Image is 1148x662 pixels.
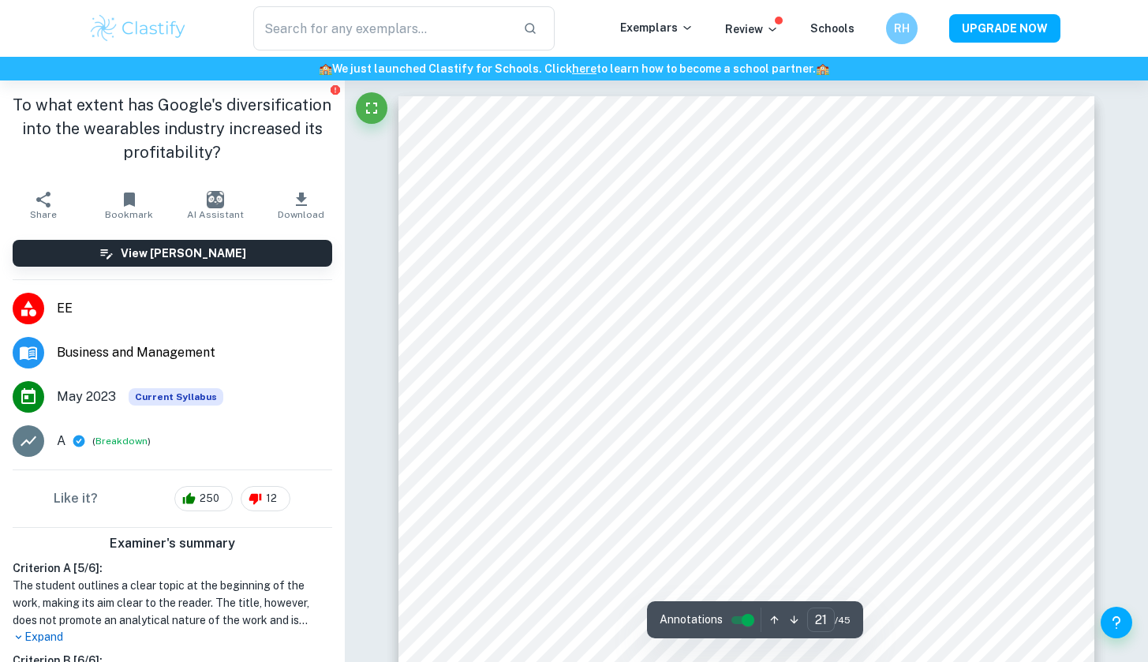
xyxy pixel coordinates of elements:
[810,22,854,35] a: Schools
[54,489,98,508] h6: Like it?
[13,559,332,577] h6: Criterion A [ 5 / 6 ]:
[13,240,332,267] button: View [PERSON_NAME]
[57,387,116,406] span: May 2023
[105,209,153,220] span: Bookmark
[3,60,1145,77] h6: We just launched Clastify for Schools. Click to learn how to become a school partner.
[57,299,332,318] span: EE
[886,13,918,44] button: RH
[356,92,387,124] button: Fullscreen
[13,93,332,164] h1: To what extent has Google's diversification into the wearables industry increased its profitability?
[207,191,224,208] img: AI Assistant
[319,62,332,75] span: 🏫
[187,209,244,220] span: AI Assistant
[30,209,57,220] span: Share
[253,6,511,50] input: Search for any exemplars...
[191,491,228,507] span: 250
[57,432,65,451] p: A
[278,209,324,220] span: Download
[257,491,286,507] span: 12
[660,612,723,628] span: Annotations
[92,434,151,449] span: ( )
[86,183,172,227] button: Bookmark
[725,21,779,38] p: Review
[13,629,332,645] p: Expand
[95,434,148,448] button: Breakdown
[129,388,223,406] div: This exemplar is based on the current syllabus. Feel free to refer to it for inspiration/ideas wh...
[949,14,1060,43] button: UPGRADE NOW
[121,245,246,262] h6: View [PERSON_NAME]
[816,62,829,75] span: 🏫
[572,62,596,75] a: here
[172,183,258,227] button: AI Assistant
[174,486,233,511] div: 250
[13,577,332,629] h1: The student outlines a clear topic at the beginning of the work, making its aim clear to the read...
[330,84,342,95] button: Report issue
[6,534,338,553] h6: Examiner's summary
[129,388,223,406] span: Current Syllabus
[1101,607,1132,638] button: Help and Feedback
[57,343,332,362] span: Business and Management
[620,19,694,36] p: Exemplars
[88,13,189,44] img: Clastify logo
[241,486,290,511] div: 12
[892,20,911,37] h6: RH
[258,183,344,227] button: Download
[835,613,851,627] span: / 45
